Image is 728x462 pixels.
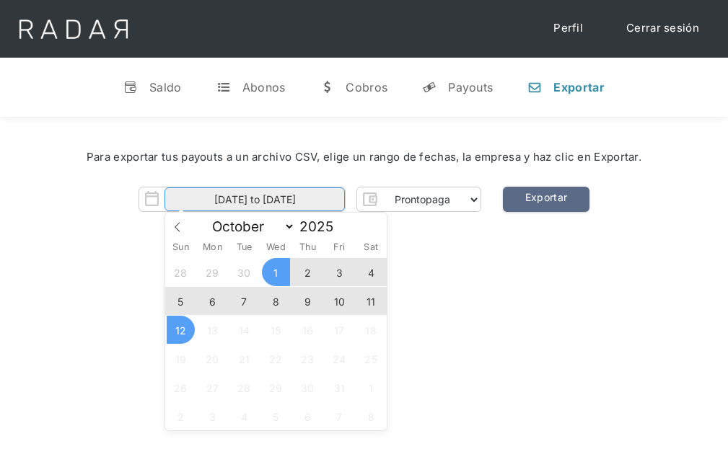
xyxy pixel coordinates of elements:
[139,187,481,212] form: Form
[198,316,227,344] span: October 13, 2025
[294,258,322,286] span: October 2, 2025
[325,287,354,315] span: October 10, 2025
[357,258,385,286] span: October 4, 2025
[357,345,385,373] span: October 25, 2025
[260,243,291,252] span: Wed
[230,402,258,430] span: November 4, 2025
[295,218,347,235] input: Year
[612,14,714,43] a: Cerrar sesión
[262,258,290,286] span: October 1, 2025
[262,287,290,315] span: October 8, 2025
[230,316,258,344] span: October 14, 2025
[422,80,437,94] div: y
[553,80,604,94] div: Exportar
[198,402,227,430] span: November 3, 2025
[294,316,322,344] span: October 16, 2025
[346,80,387,94] div: Cobros
[167,258,195,286] span: September 28, 2025
[165,243,197,252] span: Sun
[527,80,542,94] div: n
[198,345,227,373] span: October 20, 2025
[320,80,334,94] div: w
[230,345,258,373] span: October 21, 2025
[198,258,227,286] span: September 29, 2025
[230,373,258,401] span: October 28, 2025
[216,80,231,94] div: t
[198,287,227,315] span: October 6, 2025
[228,243,260,252] span: Tue
[198,373,227,401] span: October 27, 2025
[167,373,195,401] span: October 26, 2025
[539,14,597,43] a: Perfil
[294,287,322,315] span: October 9, 2025
[291,243,323,252] span: Thu
[357,316,385,344] span: October 18, 2025
[205,218,295,236] select: Month
[294,345,322,373] span: October 23, 2025
[262,373,290,401] span: October 29, 2025
[355,243,387,252] span: Sat
[262,345,290,373] span: October 22, 2025
[262,402,290,430] span: November 5, 2025
[325,258,354,286] span: October 3, 2025
[503,187,589,212] a: Exportar
[230,258,258,286] span: September 30, 2025
[325,402,354,430] span: November 7, 2025
[167,345,195,373] span: October 19, 2025
[448,80,493,94] div: Payouts
[325,373,354,401] span: October 31, 2025
[262,316,290,344] span: October 15, 2025
[43,149,685,166] div: Para exportar tus payouts a un archivo CSV, elige un rango de fechas, la empresa y haz clic en Ex...
[230,287,258,315] span: October 7, 2025
[167,287,195,315] span: October 5, 2025
[357,373,385,401] span: November 1, 2025
[357,287,385,315] span: October 11, 2025
[325,345,354,373] span: October 24, 2025
[294,373,322,401] span: October 30, 2025
[149,80,182,94] div: Saldo
[123,80,138,94] div: v
[325,316,354,344] span: October 17, 2025
[294,402,322,430] span: November 6, 2025
[242,80,286,94] div: Abonos
[357,402,385,430] span: November 8, 2025
[196,243,228,252] span: Mon
[167,316,195,344] span: October 12, 2025
[323,243,355,252] span: Fri
[167,402,195,430] span: November 2, 2025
